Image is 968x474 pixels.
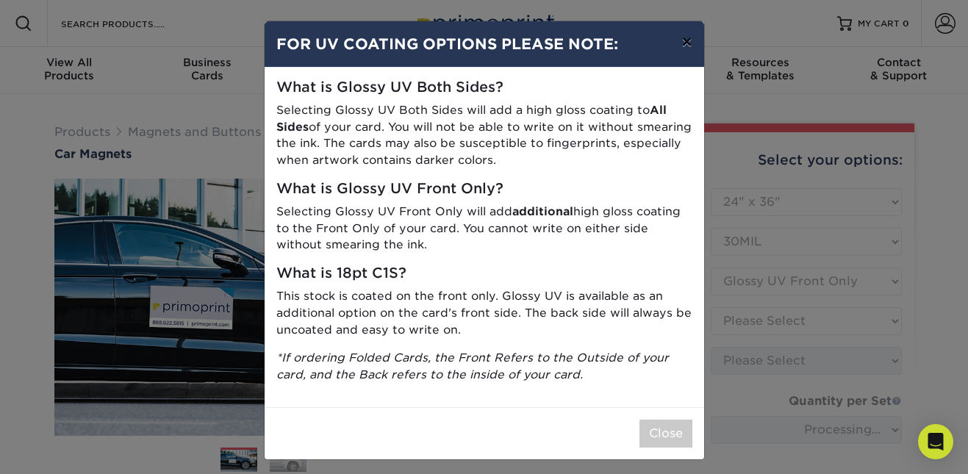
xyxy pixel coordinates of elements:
div: Open Intercom Messenger [918,424,953,459]
p: Selecting Glossy UV Both Sides will add a high gloss coating to of your card. You will not be abl... [276,102,692,169]
p: Selecting Glossy UV Front Only will add high gloss coating to the Front Only of your card. You ca... [276,204,692,254]
strong: additional [512,204,573,218]
h4: FOR UV COATING OPTIONS PLEASE NOTE: [276,33,692,55]
h5: What is Glossy UV Front Only? [276,181,692,198]
h5: What is 18pt C1S? [276,265,692,282]
button: Close [639,420,692,448]
p: This stock is coated on the front only. Glossy UV is available as an additional option on the car... [276,288,692,338]
strong: All Sides [276,103,667,134]
h5: What is Glossy UV Both Sides? [276,79,692,96]
i: *If ordering Folded Cards, the Front Refers to the Outside of your card, and the Back refers to t... [276,351,669,381]
button: × [670,21,703,62]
